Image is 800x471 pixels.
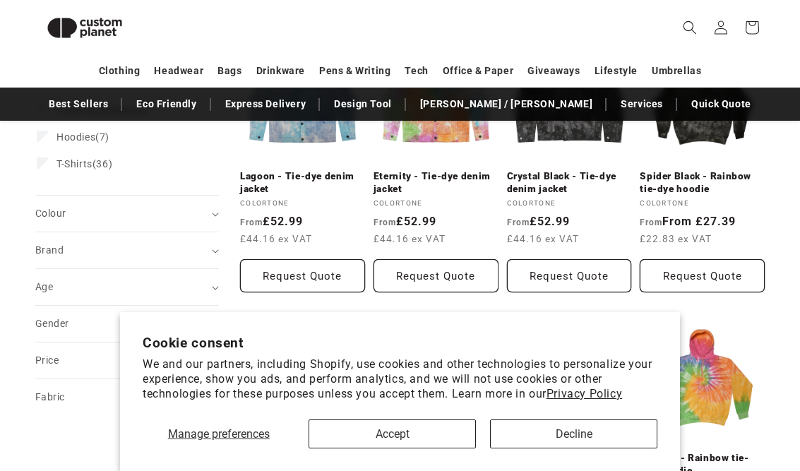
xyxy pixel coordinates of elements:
span: Fabric [35,391,64,403]
summary: Age (0 selected) [35,269,219,305]
a: Bags [217,59,241,83]
summary: Search [674,12,705,43]
span: Brand [35,244,64,256]
a: Express Delivery [218,92,314,117]
span: Colour [35,208,66,219]
span: Age [35,281,53,292]
a: Pens & Writing [319,59,390,83]
span: Manage preferences [168,427,270,441]
span: Gender [35,318,68,329]
button: Request Quote [240,259,365,292]
a: Crystal Black - Tie-dye denim jacket [507,170,632,195]
a: Lagoon - Tie-dye denim jacket [240,170,365,195]
a: Privacy Policy [547,387,622,400]
button: Request Quote [374,259,498,292]
summary: Fabric (0 selected) [35,379,219,415]
summary: Colour (0 selected) [35,196,219,232]
a: Spider Black - Rainbow tie-dye hoodie [640,170,765,195]
a: Eternity - Tie-dye denim jacket [374,170,498,195]
summary: Brand (0 selected) [35,232,219,268]
a: Services [614,92,670,117]
button: Manage preferences [143,419,295,448]
a: Headwear [154,59,203,83]
h2: Cookie consent [143,335,657,351]
a: Eco Friendly [129,92,203,117]
button: Request Quote [640,259,765,292]
a: Best Sellers [42,92,115,117]
summary: Gender (0 selected) [35,306,219,342]
img: Custom Planet [35,6,134,50]
a: [PERSON_NAME] / [PERSON_NAME] [413,92,599,117]
span: Price [35,354,59,366]
a: Giveaways [527,59,580,83]
span: Hoodies [56,131,95,143]
a: Design Tool [327,92,399,117]
a: Quick Quote [684,92,758,117]
button: Request Quote [507,259,632,292]
a: Umbrellas [652,59,701,83]
a: Tech [405,59,428,83]
a: Clothing [99,59,141,83]
summary: Price [35,342,219,378]
button: Decline [490,419,657,448]
a: Lifestyle [595,59,638,83]
span: T-Shirts [56,158,92,169]
p: We and our partners, including Shopify, use cookies and other technologies to personalize your ex... [143,357,657,401]
a: Drinkware [256,59,305,83]
span: (7) [56,131,109,143]
span: (36) [56,157,112,170]
button: Accept [309,419,476,448]
a: Office & Paper [443,59,513,83]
